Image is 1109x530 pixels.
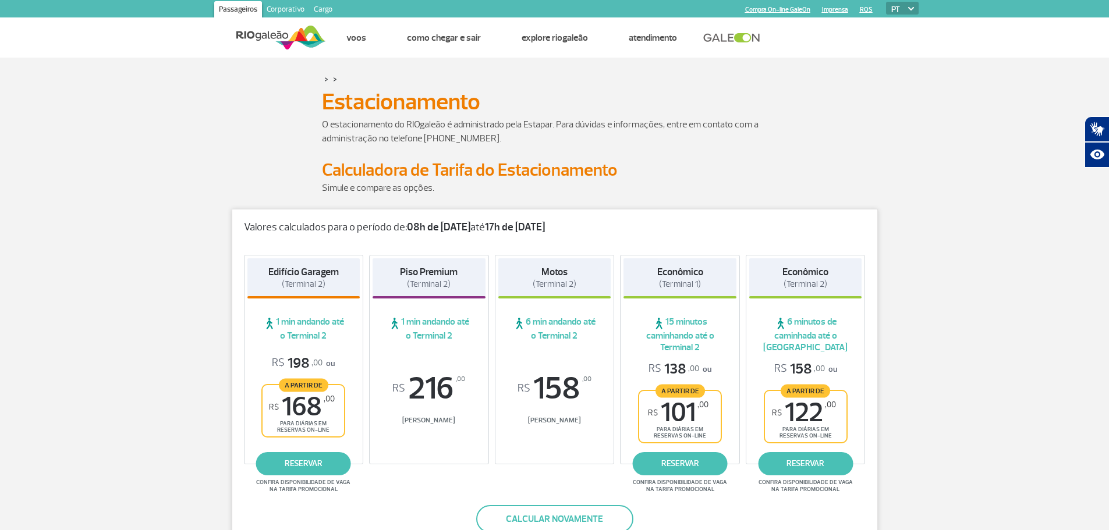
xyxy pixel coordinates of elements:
[346,32,366,44] a: Voos
[582,373,591,386] sup: ,00
[322,92,788,112] h1: Estacionamento
[633,452,728,475] a: reservar
[629,32,677,44] a: Atendimento
[407,279,451,290] span: (Terminal 2)
[322,181,788,195] p: Simule e compare as opções.
[498,316,611,342] span: 6 min andando até o Terminal 2
[373,416,486,425] span: [PERSON_NAME]
[774,360,825,378] span: 158
[772,400,836,426] span: 122
[1085,116,1109,168] div: Plugin de acessibilidade da Hand Talk.
[269,394,335,420] span: 168
[322,159,788,181] h2: Calculadora de Tarifa do Estacionamento
[407,32,481,44] a: Como chegar e sair
[279,378,328,392] span: A partir de
[659,279,701,290] span: (Terminal 1)
[745,6,810,13] a: Compra On-line GaleOn
[649,360,711,378] p: ou
[758,452,853,475] a: reservar
[772,408,782,418] sup: R$
[456,373,465,386] sup: ,00
[498,416,611,425] span: [PERSON_NAME]
[324,394,335,404] sup: ,00
[272,420,334,433] span: para diárias em reservas on-line
[649,360,699,378] span: 138
[860,6,873,13] a: RQS
[282,279,325,290] span: (Terminal 2)
[774,360,837,378] p: ou
[1085,116,1109,142] button: Abrir tradutor de língua de sinais.
[518,382,530,395] sup: R$
[749,316,862,353] span: 6 minutos de caminhada até o [GEOGRAPHIC_DATA]
[268,266,339,278] strong: Edifício Garagem
[272,354,323,372] span: 198
[256,452,351,475] a: reservar
[269,402,279,412] sup: R$
[782,266,828,278] strong: Econômico
[322,118,788,145] p: O estacionamento do RIOgaleão é administrado pela Estapar. Para dúvidas e informações, entre em c...
[324,72,328,86] a: >
[781,384,830,397] span: A partir de
[541,266,568,278] strong: Motos
[656,384,705,397] span: A partir de
[498,373,611,404] span: 158
[333,72,337,86] a: >
[400,266,458,278] strong: Piso Premium
[373,316,486,342] span: 1 min andando até o Terminal 2
[784,279,827,290] span: (Terminal 2)
[1085,142,1109,168] button: Abrir recursos assistivos.
[649,426,711,439] span: para diárias em reservas on-line
[407,220,470,234] strong: 08h de [DATE]
[522,32,588,44] a: Explore RIOgaleão
[775,426,837,439] span: para diárias em reservas on-line
[623,316,736,353] span: 15 minutos caminhando até o Terminal 2
[533,279,576,290] span: (Terminal 2)
[272,354,335,372] p: ou
[485,220,545,234] strong: 17h de [DATE]
[373,373,486,404] span: 216
[392,382,405,395] sup: R$
[757,479,855,493] span: Confira disponibilidade de vaga na tarifa promocional
[309,1,337,20] a: Cargo
[648,400,708,426] span: 101
[214,1,262,20] a: Passageiros
[657,266,703,278] strong: Econômico
[244,221,866,234] p: Valores calculados para o período de: até
[262,1,309,20] a: Corporativo
[247,316,360,342] span: 1 min andando até o Terminal 2
[631,479,729,493] span: Confira disponibilidade de vaga na tarifa promocional
[825,400,836,410] sup: ,00
[822,6,848,13] a: Imprensa
[648,408,658,418] sup: R$
[697,400,708,410] sup: ,00
[254,479,352,493] span: Confira disponibilidade de vaga na tarifa promocional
